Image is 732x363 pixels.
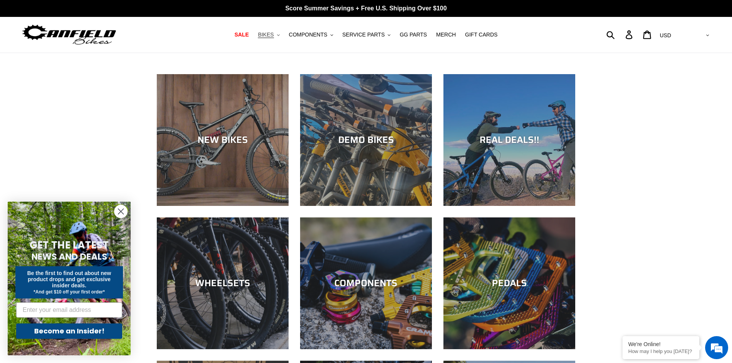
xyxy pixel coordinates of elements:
[114,205,128,218] button: Close dialog
[16,302,122,318] input: Enter your email address
[157,217,289,349] a: WHEELSETS
[443,278,575,289] div: PEDALS
[342,31,385,38] span: SERVICE PARTS
[611,26,630,43] input: Search
[30,238,109,252] span: GET THE LATEST
[300,217,432,349] a: COMPONENTS
[432,30,460,40] a: MERCH
[234,31,249,38] span: SALE
[465,31,498,38] span: GIFT CARDS
[443,134,575,146] div: REAL DEALS!!
[628,341,694,347] div: We're Online!
[400,31,427,38] span: GG PARTS
[21,23,117,47] img: Canfield Bikes
[157,74,289,206] a: NEW BIKES
[300,134,432,146] div: DEMO BIKES
[436,31,456,38] span: MERCH
[16,323,122,339] button: Become an Insider!
[461,30,501,40] a: GIFT CARDS
[289,31,327,38] span: COMPONENTS
[258,31,274,38] span: BIKES
[396,30,431,40] a: GG PARTS
[254,30,283,40] button: BIKES
[231,30,252,40] a: SALE
[443,74,575,206] a: REAL DEALS!!
[33,289,105,295] span: *And get $10 off your first order*
[300,278,432,289] div: COMPONENTS
[32,250,107,263] span: NEWS AND DEALS
[628,348,694,354] p: How may I help you today?
[443,217,575,349] a: PEDALS
[285,30,337,40] button: COMPONENTS
[157,134,289,146] div: NEW BIKES
[157,278,289,289] div: WHEELSETS
[300,74,432,206] a: DEMO BIKES
[27,270,111,288] span: Be the first to find out about new product drops and get exclusive insider deals.
[339,30,394,40] button: SERVICE PARTS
